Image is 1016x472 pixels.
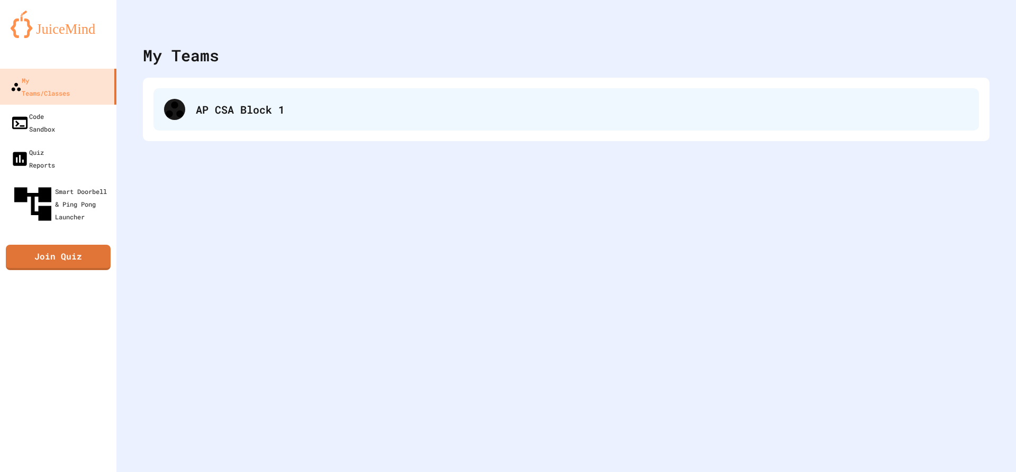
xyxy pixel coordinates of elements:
img: logo-orange.svg [11,11,106,38]
div: AP CSA Block 1 [153,88,979,131]
div: AP CSA Block 1 [196,101,968,117]
div: My Teams/Classes [11,74,70,99]
div: Quiz Reports [11,146,55,171]
div: Code Sandbox [11,110,55,135]
div: Smart Doorbell & Ping Pong Launcher [11,182,112,226]
a: Join Quiz [6,245,111,270]
div: My Teams [143,43,219,67]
